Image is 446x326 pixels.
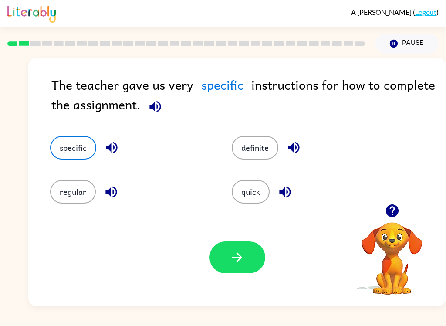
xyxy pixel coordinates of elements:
[50,136,96,160] button: specific
[351,8,413,16] span: A [PERSON_NAME]
[375,34,439,54] button: Pause
[232,136,278,160] button: definite
[351,8,439,16] div: ( )
[415,8,436,16] a: Logout
[7,3,56,23] img: Literably
[232,180,270,204] button: quick
[348,209,436,296] video: Your browser must support playing .mp4 files to use Literably. Please try using another browser.
[51,75,446,119] div: The teacher gave us very instructions for how to complete the assignment.
[50,180,96,204] button: regular
[197,75,248,95] span: specific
